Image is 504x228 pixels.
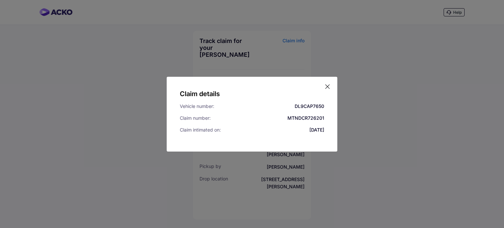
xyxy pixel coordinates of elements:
div: Claim number: [180,115,211,121]
div: [DATE] [309,127,324,133]
h5: Claim details [180,90,324,98]
div: Vehicle number: [180,103,214,110]
div: Claim intimated on: [180,127,221,133]
div: MTNDCR726201 [287,115,324,121]
div: DL9CAP7650 [295,103,324,110]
